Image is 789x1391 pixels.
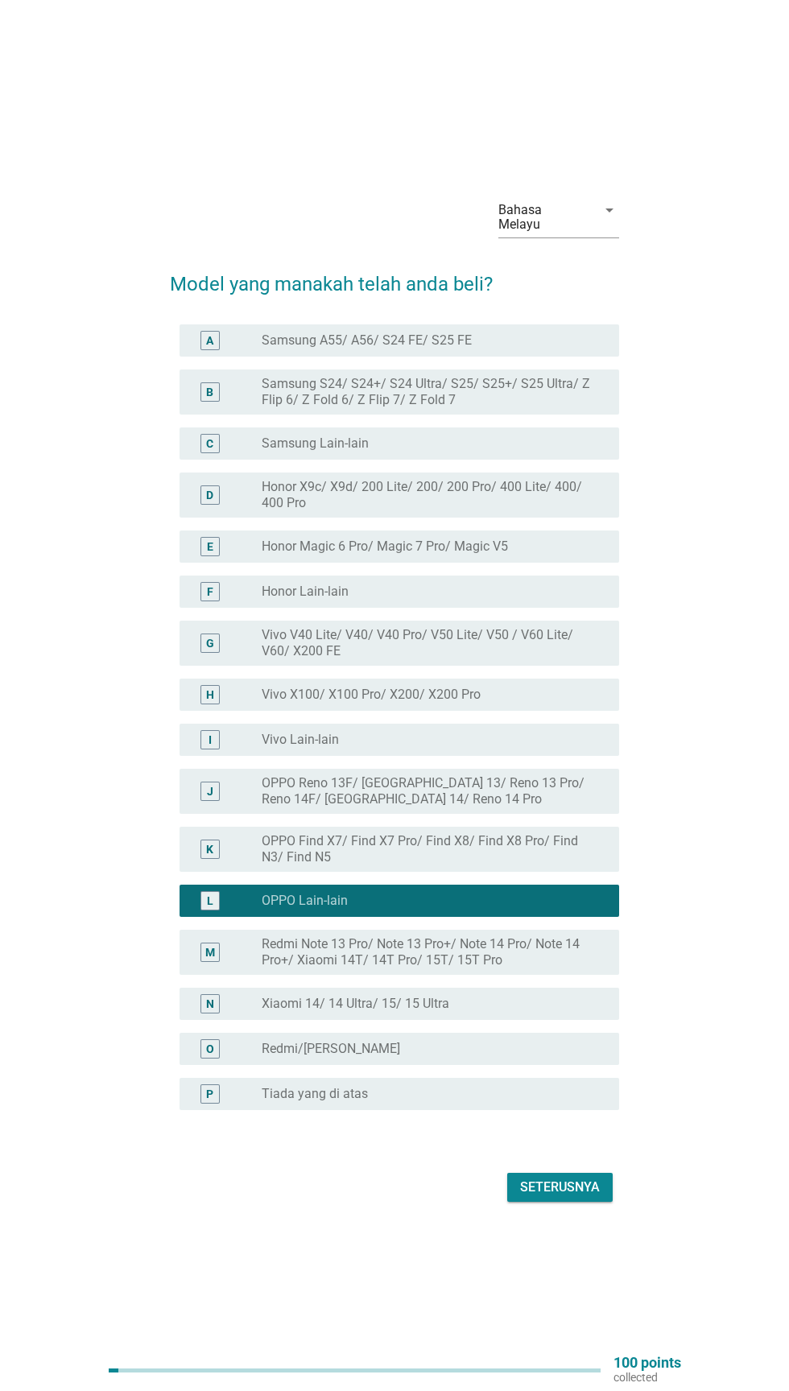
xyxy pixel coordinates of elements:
div: E [207,539,213,555]
label: Redmi Note 13 Pro/ Note 13 Pro+/ Note 14 Pro/ Note 14 Pro+/ Xiaomi 14T/ 14T Pro/ 15T/ 15T Pro [262,936,593,968]
div: C [206,435,213,452]
label: Vivo V40 Lite/ V40/ V40 Pro/ V50 Lite/ V50 / V60 Lite/ V60/ X200 FE [262,627,593,659]
div: P [206,1086,213,1103]
label: Xiaomi 14/ 14 Ultra/ 15/ 15 Ultra [262,996,449,1012]
p: 100 points [613,1356,681,1370]
label: Redmi/[PERSON_NAME] [262,1041,400,1057]
div: B [206,384,213,401]
div: J [207,783,213,800]
label: Honor Lain-lain [262,584,349,600]
div: I [209,732,212,749]
div: F [207,584,213,601]
div: Bahasa Melayu [498,203,587,232]
label: Vivo Lain-lain [262,732,339,748]
label: OPPO Lain-lain [262,893,348,909]
div: A [206,332,213,349]
label: Tiada yang di atas [262,1086,368,1102]
h2: Model yang manakah telah anda beli? [170,254,618,299]
label: Honor Magic 6 Pro/ Magic 7 Pro/ Magic V5 [262,539,508,555]
div: O [206,1041,214,1058]
p: collected [613,1370,681,1385]
label: OPPO Find X7/ Find X7 Pro/ Find X8/ Find X8 Pro/ Find N3/ Find N5 [262,833,593,865]
div: K [206,841,213,858]
div: M [205,944,215,961]
label: OPPO Reno 13F/ [GEOGRAPHIC_DATA] 13/ Reno 13 Pro/ Reno 14F/ [GEOGRAPHIC_DATA] 14/ Reno 14 Pro [262,775,593,807]
label: Samsung A55/ A56/ S24 FE/ S25 FE [262,332,472,349]
div: D [206,487,213,504]
button: Seterusnya [507,1173,613,1202]
div: L [207,893,213,910]
div: G [206,635,214,652]
div: N [206,996,214,1013]
label: Vivo X100/ X100 Pro/ X200/ X200 Pro [262,687,481,703]
div: H [206,687,214,704]
i: arrow_drop_down [600,200,619,220]
div: Seterusnya [520,1178,600,1197]
label: Honor X9c/ X9d/ 200 Lite/ 200/ 200 Pro/ 400 Lite/ 400/ 400 Pro [262,479,593,511]
label: Samsung S24/ S24+/ S24 Ultra/ S25/ S25+/ S25 Ultra/ Z Flip 6/ Z Fold 6/ Z Flip 7/ Z Fold 7 [262,376,593,408]
label: Samsung Lain-lain [262,435,369,452]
